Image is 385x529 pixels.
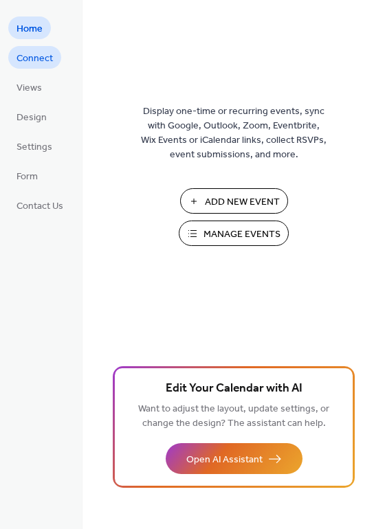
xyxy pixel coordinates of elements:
a: Connect [8,46,61,69]
span: Open AI Assistant [186,453,263,467]
a: Design [8,105,55,128]
span: Add New Event [205,195,280,210]
span: Display one-time or recurring events, sync with Google, Outlook, Zoom, Eventbrite, Wix Events or ... [141,104,327,162]
button: Manage Events [179,221,289,246]
a: Form [8,164,46,187]
span: Connect [16,52,53,66]
span: Settings [16,140,52,155]
span: Contact Us [16,199,63,214]
span: Edit Your Calendar with AI [166,379,302,398]
span: Design [16,111,47,125]
a: Home [8,16,51,39]
span: Form [16,170,38,184]
span: Views [16,81,42,95]
a: Contact Us [8,194,71,216]
button: Add New Event [180,188,288,214]
a: Views [8,76,50,98]
span: Want to adjust the layout, update settings, or change the design? The assistant can help. [138,400,329,433]
button: Open AI Assistant [166,443,302,474]
a: Settings [8,135,60,157]
span: Home [16,22,43,36]
span: Manage Events [203,227,280,242]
